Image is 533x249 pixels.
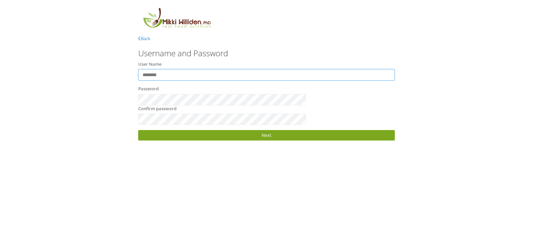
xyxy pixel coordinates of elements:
label: Confirm password [138,105,177,112]
label: User Name [138,61,161,68]
img: MikkiLogoMain.png [138,7,215,32]
label: Password [138,86,159,92]
h3: Username and Password [138,49,395,58]
a: Back [138,35,150,41]
a: Next [138,130,395,141]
